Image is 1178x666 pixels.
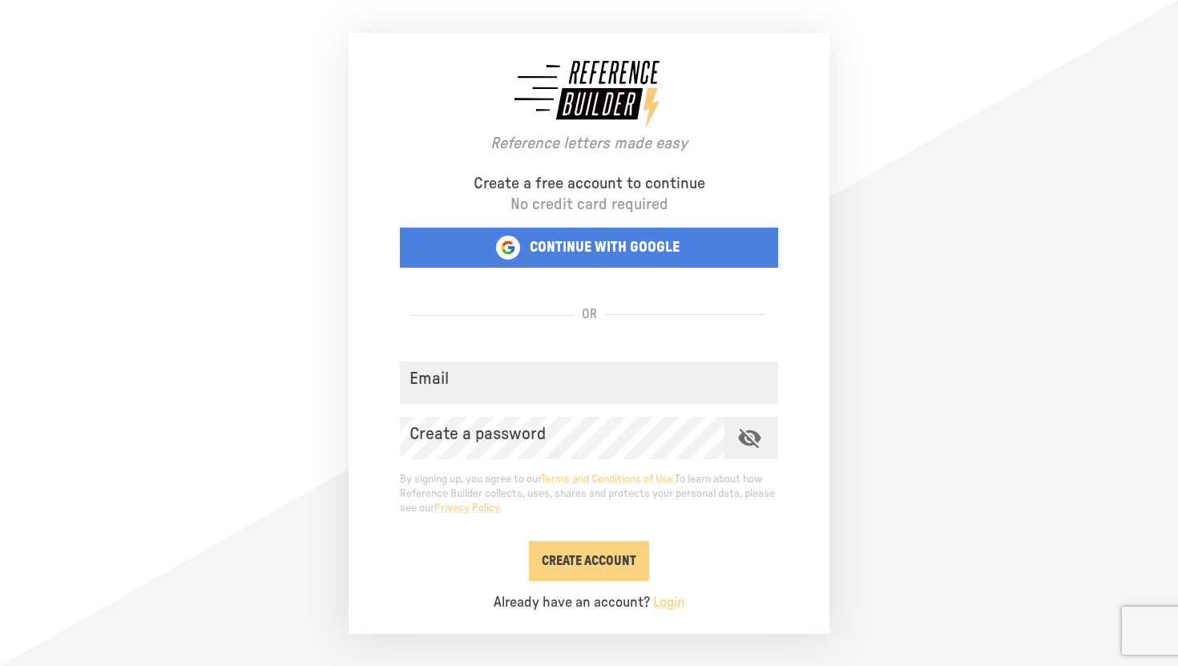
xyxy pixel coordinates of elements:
img: logo [509,53,669,133]
a: Privacy Policy. [434,503,502,514]
p: Create a free account to continue [474,173,705,194]
p: OR [582,306,597,323]
button: toggle password visibility [731,419,769,457]
a: Login [653,595,685,610]
a: Terms and Conditions of Use. [541,474,675,485]
p: CONTINUE WITH GOOGLE [530,239,680,257]
button: CONTINUE WITH GOOGLE [400,228,778,268]
p: Reference letters made easy [490,133,688,154]
p: No credit card required [510,194,668,215]
p: By signing up, you agree to our To learn about how Reference Builder collects, uses, shares and p... [400,472,778,516]
button: Create Account [529,541,649,581]
p: Already have an account? [494,594,685,612]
